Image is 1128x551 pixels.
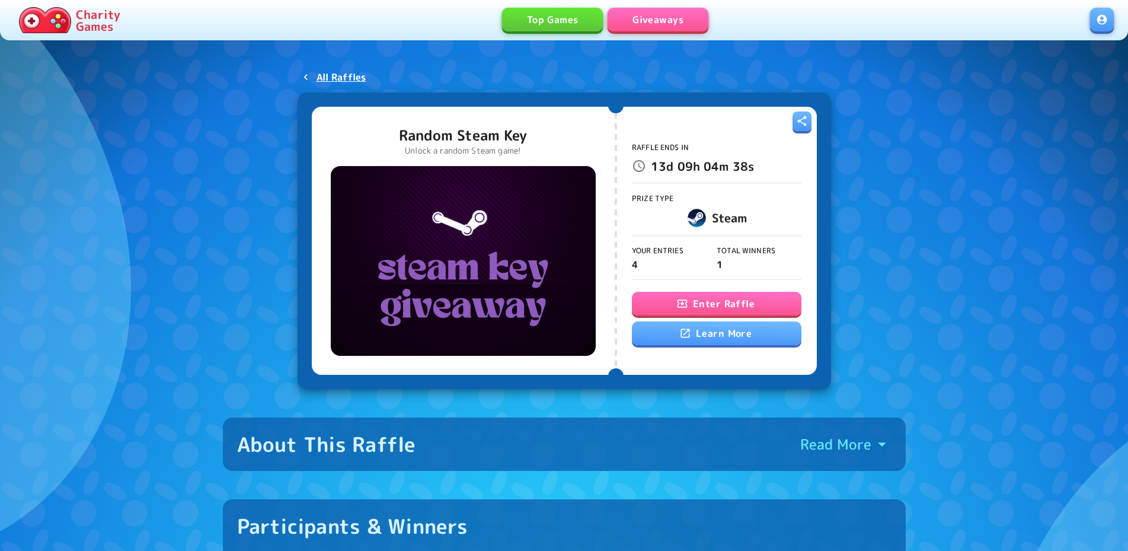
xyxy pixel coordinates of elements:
p: Read More [800,435,871,454]
p: 4 [632,257,717,272]
h6: Steam [712,208,747,227]
a: Giveaways [608,8,708,31]
img: Random Steam Key [331,166,596,356]
span: Prize Type [632,193,674,203]
p: All Raffles [317,70,366,84]
p: Random Steam Key [399,126,527,145]
p: Charity Games [76,8,120,32]
a: All Raffles [298,66,371,88]
span: Your Entries [632,246,683,256]
span: Total Winners [717,246,775,256]
a: Top Games [502,8,603,31]
button: About This RaffleRead More [223,418,906,471]
p: 1 [717,257,801,272]
button: Enter Raffle [632,292,801,316]
a: Charity Games [14,5,125,36]
p: Unlock a random Steam game! [399,145,527,157]
p: 13d 09h 04m 38s [651,157,754,176]
a: Learn More [632,321,801,345]
div: About This Raffle [237,432,416,457]
img: Charity.Games [19,7,71,33]
div: Participants & Winners [237,514,468,539]
span: Raffle Ends In [632,142,689,152]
